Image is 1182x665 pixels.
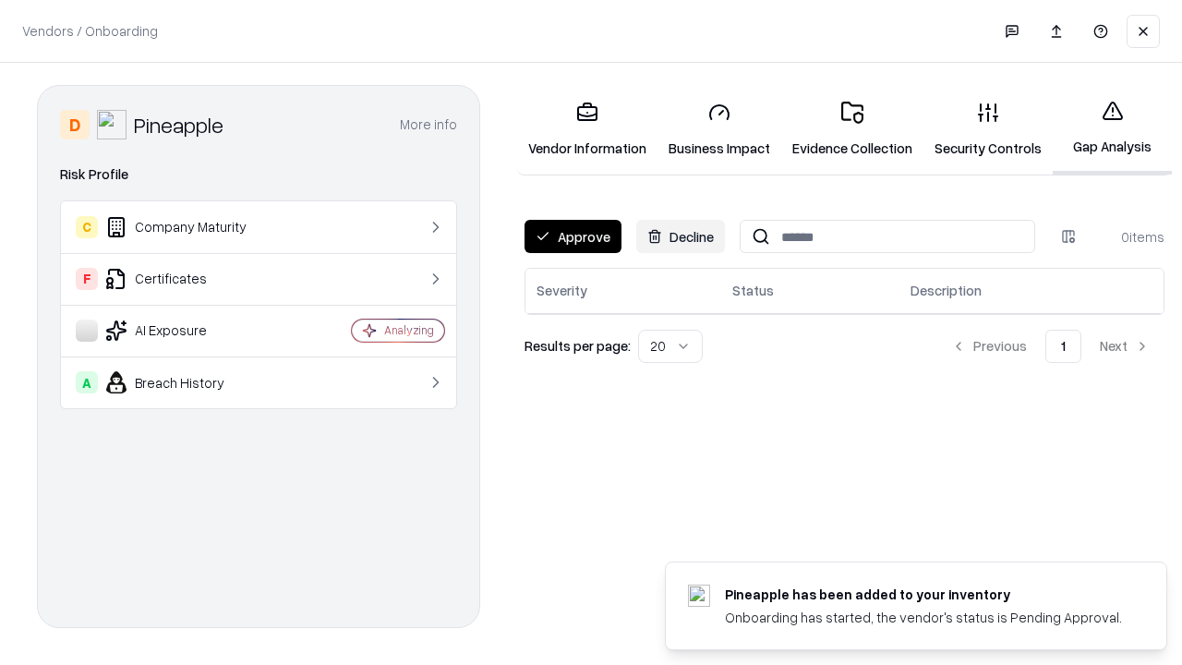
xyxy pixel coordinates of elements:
[76,371,98,393] div: A
[76,371,296,393] div: Breach History
[732,281,774,300] div: Status
[525,220,621,253] button: Approve
[76,268,98,290] div: F
[76,216,98,238] div: C
[60,163,457,186] div: Risk Profile
[636,220,725,253] button: Decline
[525,336,631,356] p: Results per page:
[22,21,158,41] p: Vendors / Onboarding
[76,268,296,290] div: Certificates
[76,216,296,238] div: Company Maturity
[517,87,657,173] a: Vendor Information
[911,281,982,300] div: Description
[657,87,781,173] a: Business Impact
[936,330,1164,363] nav: pagination
[134,110,223,139] div: Pineapple
[537,281,587,300] div: Severity
[76,320,296,342] div: AI Exposure
[923,87,1053,173] a: Security Controls
[60,110,90,139] div: D
[725,585,1122,604] div: Pineapple has been added to your inventory
[725,608,1122,627] div: Onboarding has started, the vendor's status is Pending Approval.
[1091,227,1164,247] div: 0 items
[781,87,923,173] a: Evidence Collection
[1053,85,1172,175] a: Gap Analysis
[97,110,127,139] img: Pineapple
[384,322,434,338] div: Analyzing
[1045,330,1081,363] button: 1
[688,585,710,607] img: pineappleenergy.com
[400,108,457,141] button: More info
